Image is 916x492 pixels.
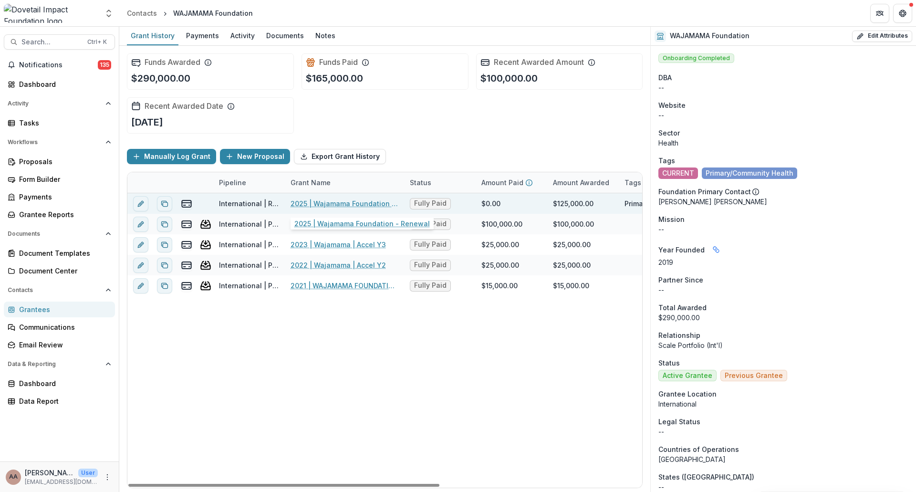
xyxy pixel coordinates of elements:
div: -- [658,83,908,93]
span: Legal Status [658,417,700,427]
a: Form Builder [4,171,115,187]
a: Grantee Reports [4,207,115,222]
div: International | Prospects Pipeline [219,260,279,270]
span: Data & Reporting [8,361,102,367]
span: Onboarding Completed [658,53,734,63]
a: Communications [4,319,115,335]
div: Tags [619,172,690,193]
button: Notifications135 [4,57,115,73]
button: Duplicate proposal [157,237,172,252]
div: $125,000.00 [553,199,593,209]
img: Dovetail Impact Foundation logo [4,4,98,23]
span: Fully Paid [414,220,447,228]
button: Edit Attributes [852,31,912,42]
div: International | Renewal Pipeline [219,199,279,209]
div: Amount Awarded [547,178,615,188]
a: Documents [262,27,308,45]
button: Open entity switcher [102,4,115,23]
button: Open Activity [4,96,115,111]
p: Health [658,138,908,148]
div: Form Builder [19,174,107,184]
span: Contacts [8,287,102,293]
div: Grantee Reports [19,209,107,220]
span: Partner Since [658,275,703,285]
button: Open Documents [4,226,115,241]
a: 2022 | Wajamama | Accel Y2 [291,260,386,270]
div: Document Templates [19,248,107,258]
div: -- [658,110,908,120]
span: Fully Paid [414,282,447,290]
button: Partners [870,4,889,23]
button: view-payments [181,260,192,271]
button: Linked binding [708,242,724,257]
div: Ctrl + K [85,37,109,47]
span: Mission [658,214,685,224]
span: Search... [21,38,82,46]
button: Manually Log Grant [127,149,216,164]
div: Grantees [19,304,107,314]
div: Pipeline [213,172,285,193]
p: [DATE] [131,115,163,129]
p: $165,000.00 [306,71,363,85]
span: Status [658,358,680,368]
div: Tags [619,178,647,188]
div: Dashboard [19,79,107,89]
a: Proposals [4,154,115,169]
div: Amount Awarded [547,172,619,193]
button: view-payments [181,239,192,251]
a: 2025 | Wajamama Foundation - Renewal [291,199,398,209]
a: Payments [4,189,115,205]
span: Notifications [19,61,98,69]
a: Document Templates [4,245,115,261]
p: Amount Paid [481,178,523,188]
button: edit [133,217,148,232]
a: Grant History [127,27,178,45]
div: $25,000.00 [553,240,591,250]
a: Grantees [4,302,115,317]
div: Pipeline [213,178,252,188]
p: -- [658,482,908,492]
div: Document Center [19,266,107,276]
button: view-payments [181,280,192,292]
button: view-payments [181,219,192,230]
a: 2021 | WAJAMAMA FOUNDATION | Accel Y1 [291,281,398,291]
div: Grant Name [285,172,404,193]
button: More [102,471,113,483]
div: $0.00 [481,199,500,209]
div: Grant Name [285,178,336,188]
div: Payments [19,192,107,202]
div: Amount Paid [476,172,547,193]
span: Year Founded [658,245,705,255]
a: Dashboard [4,376,115,391]
p: Foundation Primary Contact [658,187,751,197]
span: Tags [658,156,675,166]
button: Search... [4,34,115,50]
span: Website [658,100,686,110]
a: Email Review [4,337,115,353]
span: Previous Grantee [725,372,783,380]
p: -- [658,224,908,234]
div: Status [404,172,476,193]
p: [PERSON_NAME] [PERSON_NAME] [25,468,74,478]
button: view-payments [181,198,192,209]
a: 2023 | Wajamama | Accel Y3 [291,240,386,250]
div: $100,000.00 [481,219,522,229]
p: Scale Portfolio (Int'l) [658,340,908,350]
span: 135 [98,60,111,70]
div: Dashboard [19,378,107,388]
button: Duplicate proposal [157,217,172,232]
div: Data Report [19,396,107,406]
button: Open Contacts [4,283,115,298]
span: Primary/Community Health [706,169,793,178]
p: [EMAIL_ADDRESS][DOMAIN_NAME] [25,478,98,486]
p: -- [658,285,908,295]
div: $25,000.00 [481,240,519,250]
p: [PERSON_NAME] [PERSON_NAME] [658,197,908,207]
a: Dashboard [4,76,115,92]
span: Grantee Location [658,389,717,399]
div: WAJAMAMA Foundation [173,8,253,18]
span: DBA [658,73,672,83]
div: Amit Antony Alex [9,474,18,480]
h2: Recent Awarded Amount [494,58,584,67]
